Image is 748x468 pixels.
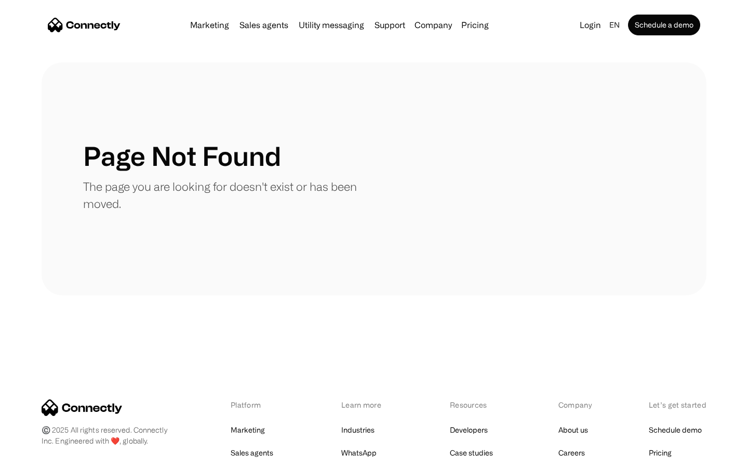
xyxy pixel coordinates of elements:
[415,18,452,32] div: Company
[231,446,273,460] a: Sales agents
[370,21,409,29] a: Support
[450,399,504,410] div: Resources
[186,21,233,29] a: Marketing
[48,17,121,33] a: home
[83,140,281,172] h1: Page Not Found
[558,399,595,410] div: Company
[558,423,588,437] a: About us
[450,423,488,437] a: Developers
[411,18,455,32] div: Company
[341,423,375,437] a: Industries
[605,18,626,32] div: en
[10,449,62,464] aside: Language selected: English
[558,446,585,460] a: Careers
[83,178,374,212] p: The page you are looking for doesn't exist or has been moved.
[649,446,672,460] a: Pricing
[235,21,292,29] a: Sales agents
[231,399,287,410] div: Platform
[295,21,368,29] a: Utility messaging
[649,399,706,410] div: Let’s get started
[457,21,493,29] a: Pricing
[341,399,396,410] div: Learn more
[649,423,702,437] a: Schedule demo
[450,446,493,460] a: Case studies
[21,450,62,464] ul: Language list
[231,423,265,437] a: Marketing
[576,18,605,32] a: Login
[628,15,700,35] a: Schedule a demo
[341,446,377,460] a: WhatsApp
[609,18,620,32] div: en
